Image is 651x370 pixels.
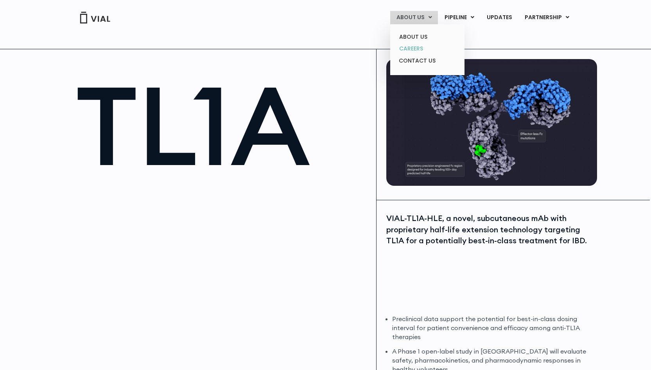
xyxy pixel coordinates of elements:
a: PARTNERSHIPMenu Toggle [518,11,576,24]
div: VIAL-TL1A-HLE, a novel, subcutaneous mAb with proprietary half-life extension technology targetin... [386,213,595,246]
a: CAREERS [393,43,461,55]
a: PIPELINEMenu Toggle [438,11,480,24]
li: Preclinical data support the potential for best-in-class dosing interval for patient convenience ... [392,314,595,341]
a: ABOUT USMenu Toggle [390,11,438,24]
a: CONTACT US [393,55,461,67]
a: ABOUT US [393,31,461,43]
img: TL1A antibody diagram. [386,59,597,186]
h1: TL1A [76,71,369,180]
a: UPDATES [481,11,518,24]
img: Vial Logo [79,12,111,23]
